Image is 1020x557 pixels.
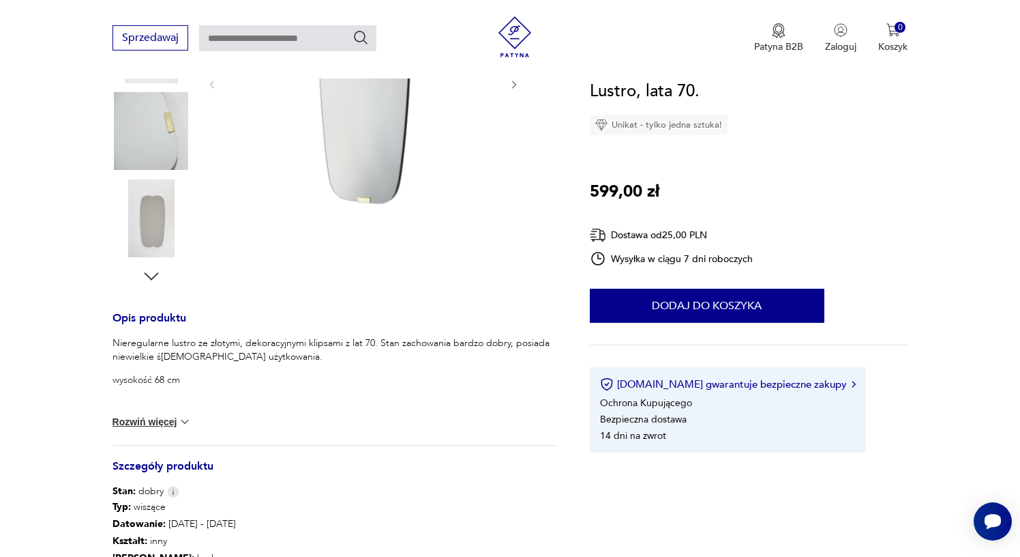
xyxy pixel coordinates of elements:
button: Zaloguj [825,23,856,53]
p: Koszyk [878,40,907,53]
b: Stan: [112,485,136,498]
a: Ikona medaluPatyna B2B [754,23,803,53]
p: inny [112,532,305,549]
li: Ochrona Kupującego [600,397,692,410]
button: Szukaj [352,29,369,46]
img: Patyna - sklep z meblami i dekoracjami vintage [494,16,535,57]
img: Info icon [167,486,179,498]
div: 0 [895,22,906,33]
p: Zaloguj [825,40,856,53]
span: dobry [112,485,164,498]
p: wysokość 68 cm [112,373,557,387]
img: Ikonka użytkownika [834,23,847,37]
img: Ikona diamentu [595,119,607,131]
h3: Opis produktu [112,314,557,337]
div: Wysyłka w ciągu 7 dni roboczych [590,251,753,267]
button: Dodaj do koszyka [590,289,824,323]
button: Patyna B2B [754,23,803,53]
div: Dostawa od 25,00 PLN [590,227,753,244]
img: Ikona certyfikatu [600,377,614,391]
h1: Lustro, lata 70. [590,78,700,104]
p: Nieregularne lustro ze złotymi, dekoracyjnymi klipsami z lat 70. Stan zachowania bardzo dobry, po... [112,337,557,364]
img: Ikona medalu [772,23,785,38]
a: Sprzedawaj [112,34,188,44]
p: Patyna B2B [754,40,803,53]
div: Unikat - tylko jedna sztuka! [590,115,727,135]
p: [DATE] - [DATE] [112,515,305,532]
b: Typ : [112,500,131,513]
p: 599,00 zł [590,179,659,205]
h3: Szczegóły produktu [112,462,557,485]
button: 0Koszyk [878,23,907,53]
li: Bezpieczna dostawa [600,413,687,426]
img: Zdjęcie produktu Lustro, lata 70. [112,92,190,170]
button: Rozwiń więcej [112,415,192,429]
li: 14 dni na zwrot [600,429,666,442]
p: szerokość 32 cm [112,397,557,410]
b: Datowanie : [112,517,166,530]
img: chevron down [178,415,192,429]
button: [DOMAIN_NAME] gwarantuje bezpieczne zakupy [600,377,856,391]
img: Zdjęcie produktu Lustro, lata 70. [112,180,190,257]
img: Ikona strzałki w prawo [852,381,856,388]
iframe: Smartsupp widget button [974,502,1012,541]
b: Kształt : [112,534,147,547]
p: wiszące [112,498,305,515]
button: Sprzedawaj [112,25,188,51]
img: Ikona dostawy [590,227,606,244]
img: Ikona koszyka [886,23,900,37]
